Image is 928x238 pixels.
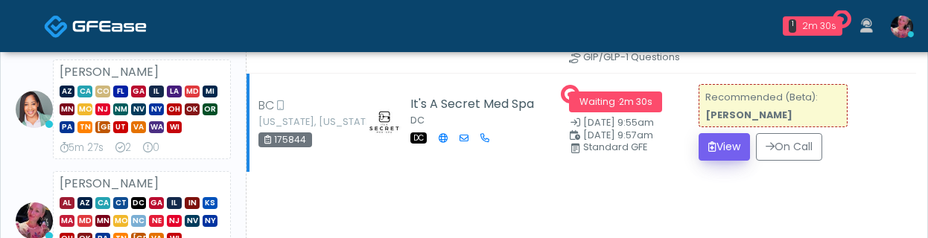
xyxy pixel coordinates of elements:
[149,215,164,227] span: NE
[705,109,792,121] strong: [PERSON_NAME]
[60,103,74,115] span: MN
[131,86,146,97] span: GA
[258,118,340,126] small: [US_STATE], [US_STATE]
[44,14,69,39] img: Docovia
[583,129,653,141] span: [DATE] 9:57am
[583,53,694,62] div: GIP/GLP-1 Questions
[149,103,164,115] span: NY
[699,133,750,161] button: View
[569,91,662,112] span: Waiting ·
[131,197,146,209] span: DC
[167,121,182,133] span: WI
[77,215,92,227] span: MD
[569,131,680,141] small: Scheduled Time
[185,215,200,227] span: NV
[115,141,131,155] div: Exams Completed
[60,121,74,133] span: PA
[583,116,654,129] span: [DATE] 9:55am
[131,215,146,227] span: NC
[44,1,147,50] a: Docovia
[203,103,217,115] span: OR
[149,86,164,97] span: IL
[167,103,182,115] span: OH
[95,103,110,115] span: NJ
[95,215,110,227] span: MN
[77,86,92,97] span: CA
[258,132,312,147] div: 175844
[16,91,53,128] img: Jennifer Ekeh
[258,97,274,115] span: BC
[60,141,104,155] div: Average Review Time
[203,197,217,209] span: KS
[113,197,128,209] span: CT
[113,86,128,97] span: FL
[131,103,146,115] span: NV
[802,19,836,33] div: 2m 30s
[583,143,694,152] div: Standard GFE
[185,103,200,115] span: OK
[60,215,74,227] span: MA
[619,95,652,108] span: 2m 30s
[95,121,110,133] span: [GEOGRAPHIC_DATA]
[410,97,534,111] h5: It's A Secret Med Spa
[143,141,159,155] div: Extended Exams
[149,121,164,133] span: WA
[203,215,217,227] span: NY
[203,86,217,97] span: MI
[95,86,110,97] span: CO
[789,19,796,33] div: 1
[756,133,822,161] button: On Call
[131,121,146,133] span: VA
[77,197,92,209] span: AZ
[60,86,74,97] span: AZ
[167,86,182,97] span: LA
[891,16,913,38] img: Lindsey Morgan
[95,197,110,209] span: CA
[113,121,128,133] span: UT
[60,197,74,209] span: AL
[167,197,182,209] span: IL
[705,91,818,121] small: Recommended (Beta):
[410,132,427,144] span: DC
[60,175,159,192] strong: [PERSON_NAME]
[113,215,128,227] span: MO
[185,86,200,97] span: MD
[149,197,164,209] span: GA
[366,103,403,140] img: Amanda Creel
[60,63,159,80] strong: [PERSON_NAME]
[77,121,92,133] span: TN
[774,10,851,42] a: 1 2m 30s
[167,215,182,227] span: NJ
[77,103,92,115] span: MO
[72,19,147,33] img: Docovia
[12,6,57,51] button: Open LiveChat chat widget
[113,103,128,115] span: NM
[185,197,200,209] span: IN
[569,118,680,128] small: Date Created
[410,114,425,126] small: DC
